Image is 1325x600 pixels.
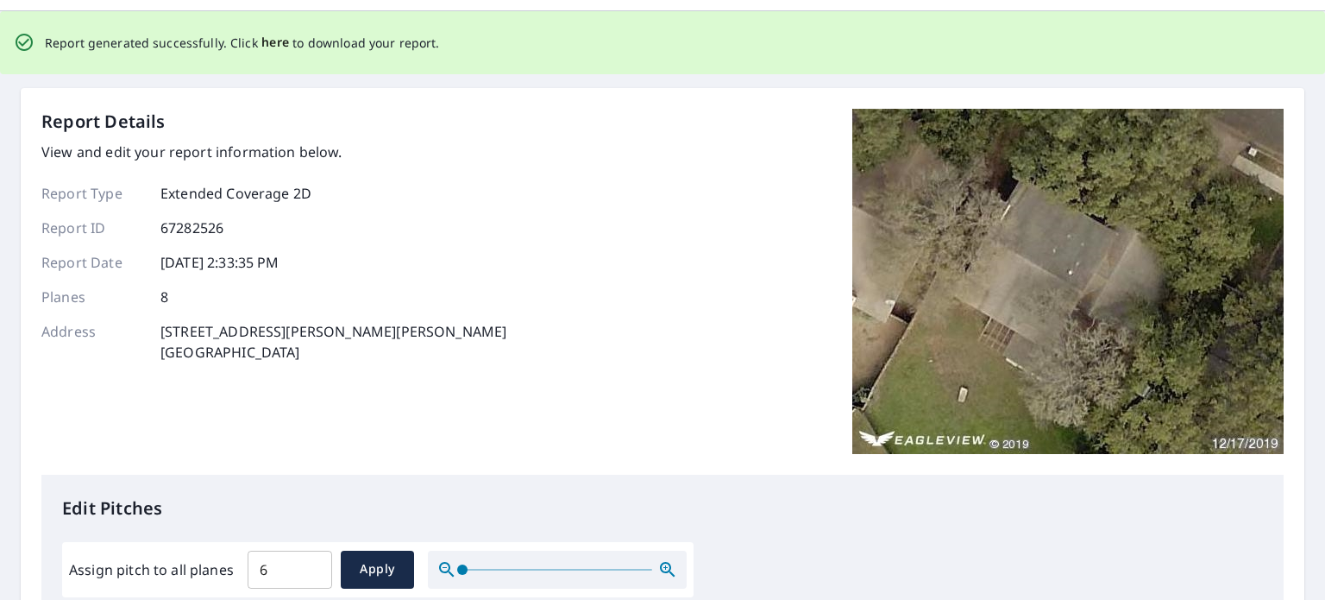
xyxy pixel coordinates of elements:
p: 67282526 [160,218,223,238]
span: Apply [355,559,400,580]
input: 00.0 [248,546,332,594]
p: Report Date [41,252,145,273]
p: Report Type [41,183,145,204]
p: Address [41,321,145,363]
button: Apply [341,551,414,589]
p: Report generated successfully. Click to download your report. [45,32,440,54]
label: Assign pitch to all planes [69,559,234,580]
p: Report Details [41,109,166,135]
p: 8 [160,287,168,307]
p: Report ID [41,218,145,238]
p: [STREET_ADDRESS][PERSON_NAME][PERSON_NAME] [GEOGRAPHIC_DATA] [160,321,506,363]
p: [DATE] 2:33:35 PM [160,252,279,273]
button: here [261,32,290,54]
p: Planes [41,287,145,307]
img: Top image [852,109,1284,454]
p: Extended Coverage 2D [160,183,311,204]
p: Edit Pitches [62,496,1263,521]
p: View and edit your report information below. [41,142,506,162]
